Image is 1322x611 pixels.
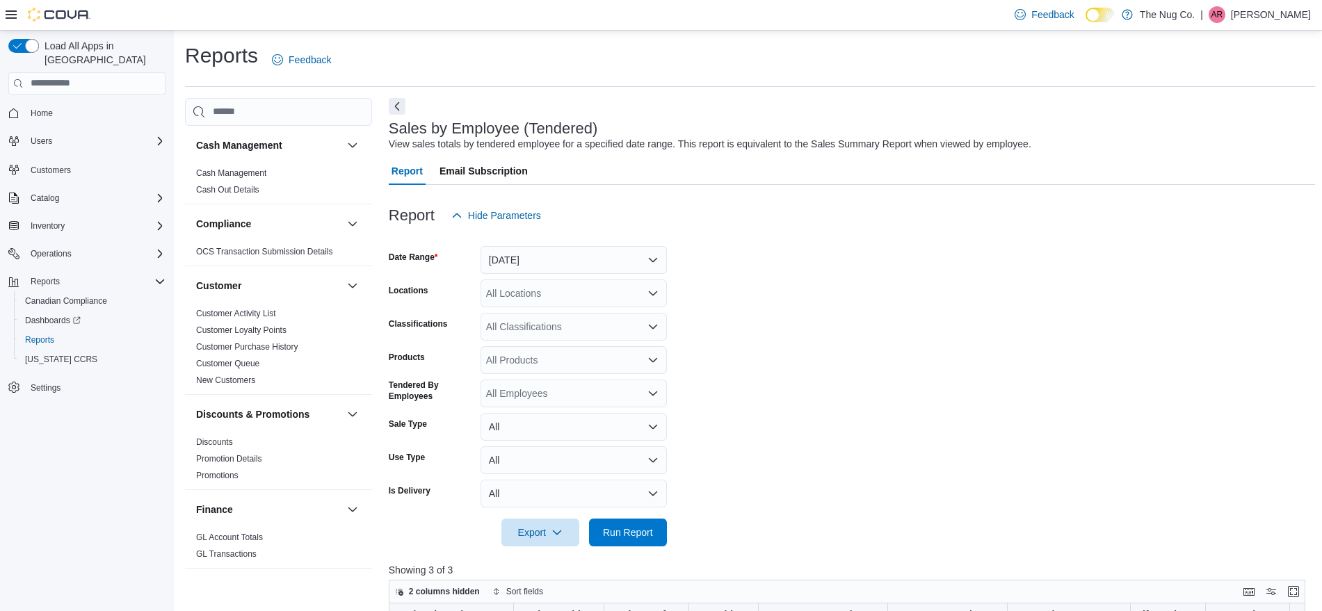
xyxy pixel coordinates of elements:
[196,325,287,335] a: Customer Loyalty Points
[196,407,341,421] button: Discounts & Promotions
[196,532,263,542] a: GL Account Totals
[3,272,171,291] button: Reports
[25,190,166,206] span: Catalog
[25,218,166,234] span: Inventory
[185,305,372,394] div: Customer
[481,246,667,274] button: [DATE]
[344,501,361,518] button: Finance
[506,586,543,597] span: Sort fields
[1031,8,1074,22] span: Feedback
[196,168,266,179] span: Cash Management
[1231,6,1311,23] p: [PERSON_NAME]
[19,351,103,368] a: [US_STATE] CCRS
[196,503,233,516] h3: Finance
[392,157,423,185] span: Report
[25,245,77,262] button: Operations
[25,218,70,234] button: Inventory
[289,53,331,67] span: Feedback
[196,184,259,195] span: Cash Out Details
[25,245,166,262] span: Operations
[31,276,60,287] span: Reports
[603,526,653,539] span: Run Report
[31,382,61,393] span: Settings
[25,273,65,290] button: Reports
[25,334,54,345] span: Reports
[481,413,667,441] button: All
[409,586,480,597] span: 2 columns hidden
[31,165,71,176] span: Customers
[468,209,541,222] span: Hide Parameters
[3,131,171,151] button: Users
[389,583,485,600] button: 2 columns hidden
[196,453,262,464] span: Promotion Details
[25,161,166,178] span: Customers
[31,248,72,259] span: Operations
[389,207,435,224] h3: Report
[389,380,475,402] label: Tendered By Employees
[19,312,166,329] span: Dashboards
[14,350,171,369] button: [US_STATE] CCRS
[31,193,59,204] span: Catalog
[589,519,667,546] button: Run Report
[510,519,571,546] span: Export
[196,246,333,257] span: OCS Transaction Submission Details
[3,216,171,236] button: Inventory
[647,388,659,399] button: Open list of options
[196,308,276,319] span: Customer Activity List
[389,137,1031,152] div: View sales totals by tendered employee for a specified date range. This report is equivalent to t...
[1211,6,1223,23] span: AR
[8,97,166,434] nav: Complex example
[196,309,276,318] a: Customer Activity List
[487,583,549,600] button: Sort fields
[185,529,372,568] div: Finance
[344,406,361,423] button: Discounts & Promotions
[196,471,239,480] a: Promotions
[196,470,239,481] span: Promotions
[389,318,448,329] label: Classifications
[25,162,76,179] a: Customers
[25,295,107,307] span: Canadian Compliance
[481,480,667,507] button: All
[25,133,166,149] span: Users
[196,548,257,560] span: GL Transactions
[501,519,579,546] button: Export
[3,377,171,398] button: Settings
[3,159,171,179] button: Customers
[3,244,171,263] button: Operations
[1086,8,1115,22] input: Dark Mode
[344,277,361,294] button: Customer
[19,332,60,348] a: Reports
[196,407,309,421] h3: Discounts & Promotions
[31,136,52,147] span: Users
[196,375,255,386] span: New Customers
[196,341,298,352] span: Customer Purchase History
[25,354,97,365] span: [US_STATE] CCRS
[196,532,263,543] span: GL Account Totals
[389,98,405,115] button: Next
[25,315,81,326] span: Dashboards
[39,39,166,67] span: Load All Apps in [GEOGRAPHIC_DATA]
[1140,6,1195,23] p: The Nug Co.
[196,581,341,595] button: Inventory
[196,549,257,559] a: GL Transactions
[1086,22,1086,23] span: Dark Mode
[647,355,659,366] button: Open list of options
[1263,583,1280,600] button: Display options
[389,485,430,496] label: Is Delivery
[196,325,287,336] span: Customer Loyalty Points
[196,437,233,448] span: Discounts
[196,581,240,595] h3: Inventory
[389,418,427,430] label: Sale Type
[196,358,259,369] span: Customer Queue
[196,279,341,293] button: Customer
[14,311,171,330] a: Dashboards
[25,105,58,122] a: Home
[647,288,659,299] button: Open list of options
[25,133,58,149] button: Users
[19,312,86,329] a: Dashboards
[1285,583,1302,600] button: Enter fullscreen
[196,217,251,231] h3: Compliance
[481,446,667,474] button: All
[28,8,90,22] img: Cova
[1009,1,1079,28] a: Feedback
